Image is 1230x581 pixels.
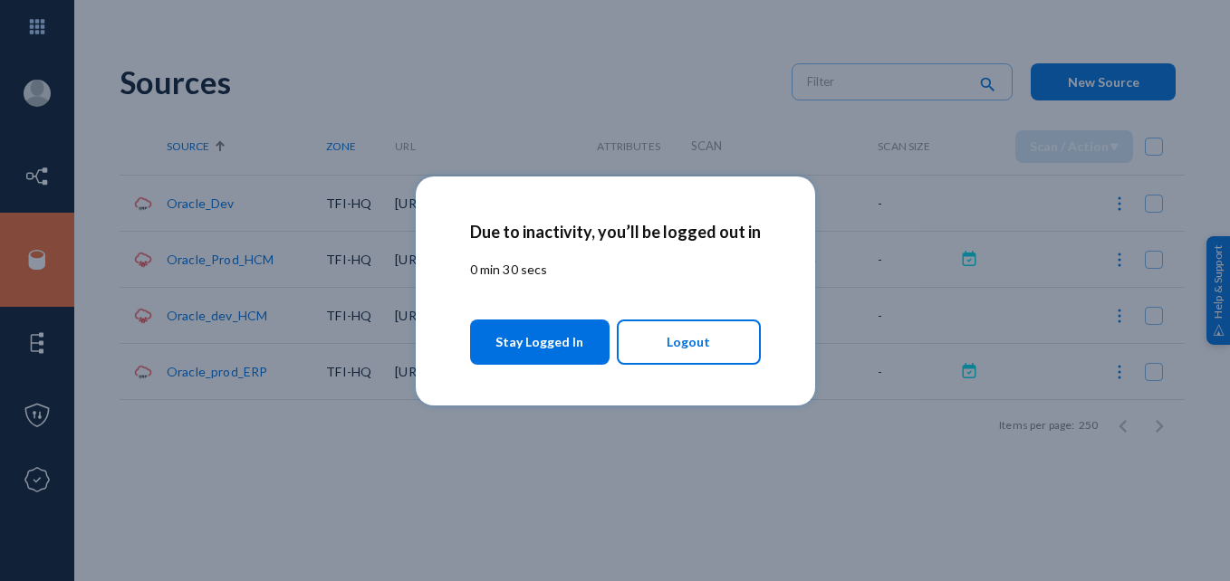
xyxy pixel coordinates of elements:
[495,326,583,358] span: Stay Logged In
[667,327,710,357] span: Logout
[470,260,761,279] p: 0 min 30 secs
[470,319,610,365] button: Stay Logged In
[470,222,761,242] h2: Due to inactivity, you’ll be logged out in
[617,319,761,365] button: Logout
